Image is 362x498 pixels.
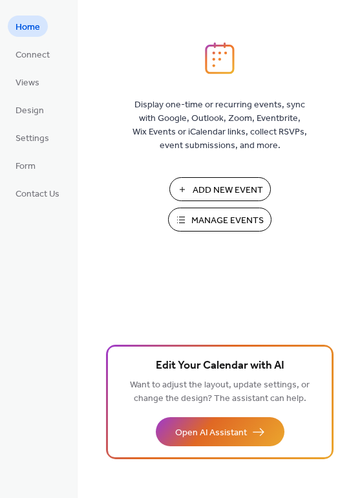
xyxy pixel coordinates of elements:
a: Views [8,71,47,92]
a: Contact Us [8,182,67,204]
button: Manage Events [168,208,271,232]
span: Settings [16,132,49,146]
span: Manage Events [191,214,264,228]
a: Connect [8,43,58,65]
span: Add New Event [193,184,263,197]
span: Form [16,160,36,173]
a: Home [8,16,48,37]
img: logo_icon.svg [205,42,235,74]
span: Home [16,21,40,34]
a: Settings [8,127,57,148]
span: Design [16,104,44,118]
a: Design [8,99,52,120]
span: Connect [16,49,50,62]
span: Views [16,76,39,90]
a: Form [8,155,43,176]
span: Edit Your Calendar with AI [156,357,284,375]
button: Add New Event [169,177,271,201]
span: Display one-time or recurring events, sync with Google, Outlook, Zoom, Eventbrite, Wix Events or ... [133,98,307,153]
button: Open AI Assistant [156,417,284,446]
span: Contact Us [16,188,59,201]
span: Want to adjust the layout, update settings, or change the design? The assistant can help. [130,376,310,407]
span: Open AI Assistant [175,426,247,440]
